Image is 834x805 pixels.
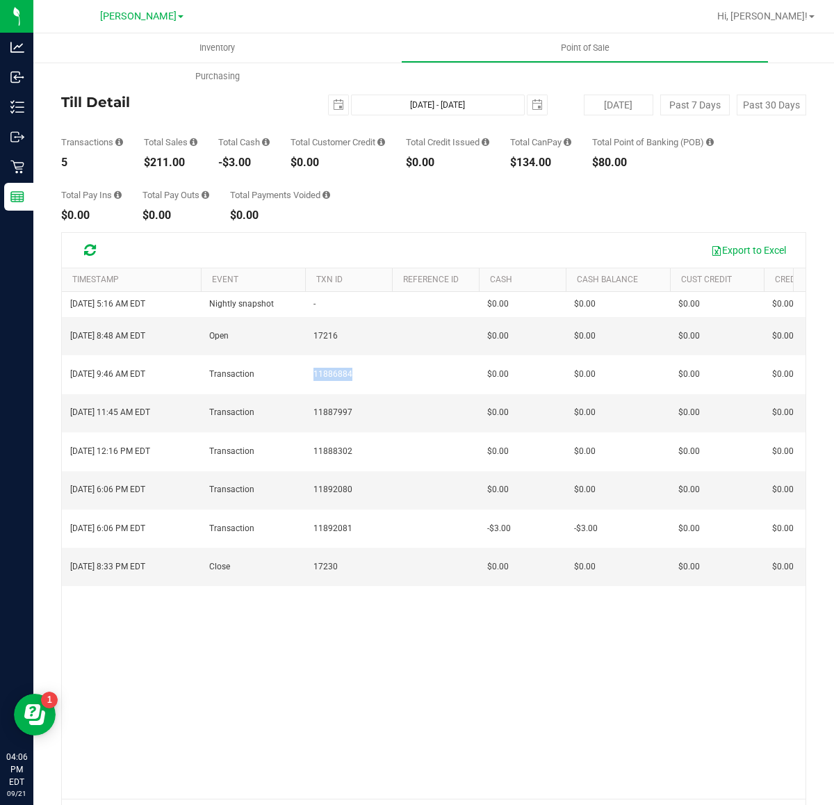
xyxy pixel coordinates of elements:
div: Total Pay Ins [61,190,122,200]
div: Transactions [61,138,123,147]
span: $0.00 [487,560,509,574]
inline-svg: Retail [10,160,24,174]
span: $0.00 [487,483,509,496]
span: $0.00 [678,368,700,381]
div: Total CanPay [510,138,571,147]
iframe: Resource center [14,694,56,735]
span: [DATE] 8:48 AM EDT [70,330,145,343]
span: [DATE] 8:33 PM EDT [70,560,145,574]
span: Open [209,330,229,343]
span: Transaction [209,368,254,381]
div: Total Pay Outs [142,190,209,200]
span: $0.00 [574,560,596,574]
span: [DATE] 12:16 PM EDT [70,445,150,458]
a: REFERENCE ID [403,275,459,284]
div: 5 [61,157,123,168]
span: $0.00 [678,445,700,458]
span: 11887997 [313,406,352,419]
a: Purchasing [33,62,401,91]
inline-svg: Analytics [10,40,24,54]
span: $0.00 [678,298,700,311]
span: Transaction [209,522,254,535]
button: Export to Excel [702,238,795,262]
a: Cash Balance [577,275,638,284]
span: Transaction [209,483,254,496]
span: [DATE] 9:46 AM EDT [70,368,145,381]
div: $0.00 [61,210,122,221]
span: $0.00 [772,330,794,343]
span: Nightly snapshot [209,298,274,311]
div: $0.00 [406,157,489,168]
i: Sum of all successful, non-voided cash payment transaction amounts (excluding tips and transactio... [262,138,270,147]
span: Hi, [PERSON_NAME]! [717,10,808,22]
p: 09/21 [6,788,27,799]
div: -$3.00 [218,157,270,168]
span: Inventory [181,42,254,54]
span: $0.00 [772,560,794,574]
div: $80.00 [592,157,714,168]
div: $0.00 [291,157,385,168]
h4: Till Detail [61,95,309,110]
i: Sum of all successful refund transaction amounts from purchase returns resulting in account credi... [482,138,489,147]
i: Sum of all successful, non-voided payment transaction amounts using CanPay (as well as manual Can... [564,138,571,147]
span: select [329,95,348,115]
span: $0.00 [772,483,794,496]
span: $0.00 [574,330,596,343]
span: $0.00 [678,522,700,535]
a: Inventory [33,33,401,63]
inline-svg: Inbound [10,70,24,84]
span: $0.00 [678,560,700,574]
a: TXN ID [316,275,343,284]
span: [DATE] 6:06 PM EDT [70,483,145,496]
span: 11892081 [313,522,352,535]
span: $0.00 [678,406,700,419]
i: Count of all successful payment transactions, possibly including voids, refunds, and cash-back fr... [115,138,123,147]
span: - [313,298,316,311]
i: Sum of all cash pay-ins added to the till within the date range. [114,190,122,200]
i: Sum of the successful, non-voided point-of-banking payment transaction amounts, both via payment ... [706,138,714,147]
span: 11888302 [313,445,352,458]
button: Past 7 Days [660,95,730,115]
span: $0.00 [772,298,794,311]
a: Timestamp [72,275,119,284]
span: $0.00 [678,330,700,343]
span: $0.00 [574,298,596,311]
span: Close [209,560,230,574]
p: 04:06 PM EDT [6,751,27,788]
div: Total Cash [218,138,270,147]
i: Sum of all successful, non-voided payment transaction amounts using account credit as the payment... [377,138,385,147]
i: Sum of all successful, non-voided payment transaction amounts (excluding tips and transaction fee... [190,138,197,147]
div: Total Credit Issued [406,138,489,147]
inline-svg: Outbound [10,130,24,144]
span: Transaction [209,445,254,458]
span: $0.00 [487,298,509,311]
span: -$3.00 [487,522,511,535]
span: $0.00 [574,483,596,496]
span: select [528,95,547,115]
inline-svg: Inventory [10,100,24,114]
iframe: Resource center unread badge [41,692,58,708]
span: $0.00 [772,368,794,381]
div: Total Payments Voided [230,190,330,200]
span: $0.00 [574,445,596,458]
span: Point of Sale [542,42,628,54]
span: $0.00 [487,368,509,381]
span: [PERSON_NAME] [100,10,177,22]
i: Sum of all voided payment transaction amounts (excluding tips and transaction fees) within the da... [322,190,330,200]
div: $0.00 [142,210,209,221]
div: Total Sales [144,138,197,147]
div: $134.00 [510,157,571,168]
span: $0.00 [574,368,596,381]
span: $0.00 [487,445,509,458]
div: $0.00 [230,210,330,221]
div: Total Point of Banking (POB) [592,138,714,147]
span: $0.00 [487,406,509,419]
span: $0.00 [487,330,509,343]
span: [DATE] 6:06 PM EDT [70,522,145,535]
a: Event [212,275,238,284]
div: $211.00 [144,157,197,168]
span: $0.00 [678,483,700,496]
a: Point of Sale [401,33,769,63]
span: 11892080 [313,483,352,496]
